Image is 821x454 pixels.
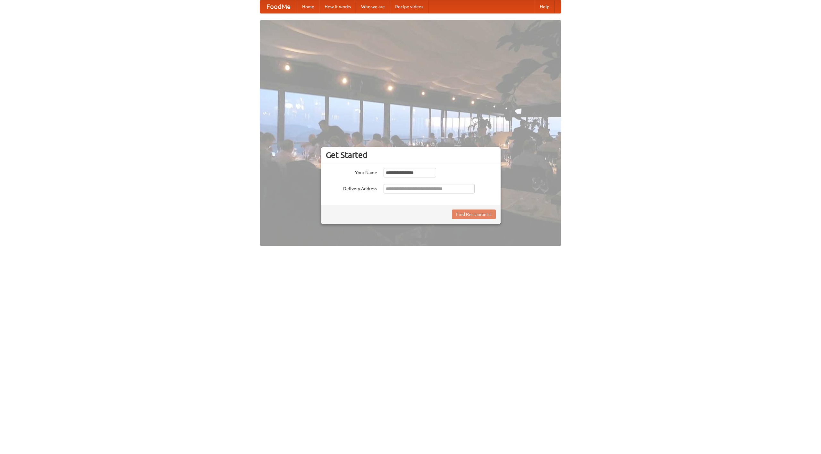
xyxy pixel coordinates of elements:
a: Home [297,0,319,13]
a: FoodMe [260,0,297,13]
h3: Get Started [326,150,496,160]
a: Help [535,0,554,13]
label: Your Name [326,168,377,176]
a: How it works [319,0,356,13]
label: Delivery Address [326,184,377,192]
a: Who we are [356,0,390,13]
button: Find Restaurants! [452,210,496,219]
a: Recipe videos [390,0,428,13]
